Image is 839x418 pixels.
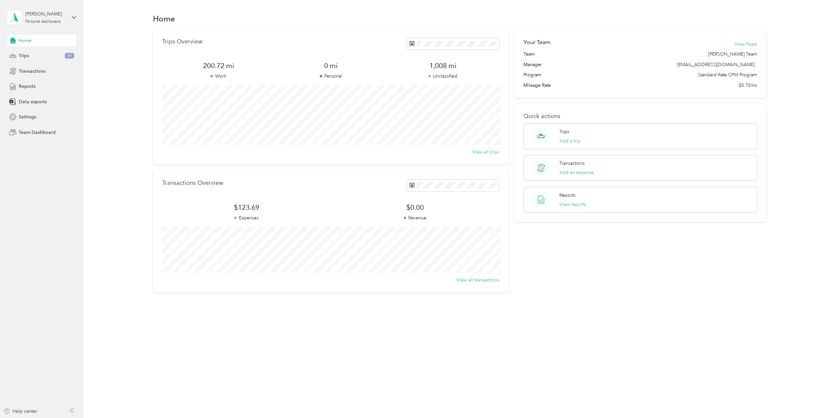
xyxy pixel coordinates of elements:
[25,20,61,24] div: Personal dashboard
[153,15,175,22] h1: Home
[677,62,755,67] span: [EMAIL_ADDRESS][DOMAIN_NAME]
[4,408,37,415] button: Help center
[331,203,499,212] span: $0.00
[274,61,387,70] span: 0 mi
[19,83,36,90] span: Reports
[559,201,586,208] button: View reports
[331,214,499,221] p: Revenue
[387,61,499,70] span: 1,008 mi
[559,128,569,135] p: Trips
[698,71,757,78] span: Standard Rate CPM Program
[162,214,331,221] p: Expenses
[523,51,535,58] span: Team
[19,98,47,105] span: Data exports
[162,180,223,186] p: Transactions Overview
[559,192,575,199] p: Reports
[523,113,757,120] p: Quick actions
[19,113,36,120] span: Settings
[274,73,387,80] p: Personal
[523,38,550,46] h2: Your Team
[162,203,331,212] span: $123.69
[523,82,551,89] span: Mileage Rate
[734,41,757,48] button: View Team
[19,52,29,59] span: Trips
[472,149,499,156] button: View all trips
[559,160,585,167] p: Transactions
[457,277,499,283] button: View all transactions
[19,68,45,75] span: Transactions
[387,73,499,80] p: Unclassified
[802,381,839,418] iframe: Everlance-gr Chat Button Frame
[523,61,542,68] span: Manager
[162,38,202,45] p: Trips Overview
[162,73,274,80] p: Work
[65,53,74,59] span: 69
[708,51,757,58] span: [PERSON_NAME] Team
[739,82,757,89] span: $0.70/mi
[162,61,274,70] span: 200.72 mi
[19,37,32,44] span: Home
[19,129,56,136] span: Team Dashboard
[559,169,594,176] button: Add an expense
[559,137,581,144] button: Add a trip
[25,11,66,17] div: [PERSON_NAME]
[523,71,541,78] span: Program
